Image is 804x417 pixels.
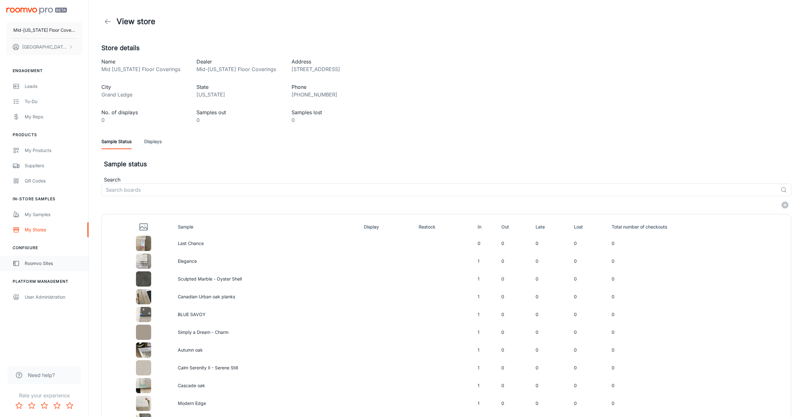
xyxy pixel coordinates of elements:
[63,399,76,412] button: Rate 5 star
[292,116,376,124] p: 0
[196,65,281,73] p: Mid-[US_STATE] Floor Coverings
[609,252,786,270] td: 0
[571,394,609,412] td: 0
[144,134,162,149] a: Displays
[175,377,362,394] td: Cascade oak
[571,341,609,359] td: 0
[609,394,786,412] td: 0
[175,394,362,412] td: Modern Edge
[292,65,376,73] p: [STREET_ADDRESS]
[175,219,362,235] th: Sample
[117,16,155,27] h1: View store
[609,323,786,341] td: 0
[25,177,82,184] div: QR Codes
[609,288,786,306] td: 0
[28,371,55,379] span: Need help?
[101,58,186,65] p: Name
[6,39,82,55] button: [GEOGRAPHIC_DATA] Pytlowany
[25,98,82,105] div: To-do
[175,359,362,377] td: Calm Serenity II - Serene Still
[175,288,362,306] td: Canadian Urban oak planks
[475,252,499,270] td: 1
[475,235,499,252] td: 0
[571,323,609,341] td: 0
[571,377,609,394] td: 0
[101,43,791,53] h5: Store details
[499,377,533,394] td: 0
[25,162,82,169] div: Suppliers
[25,260,82,267] div: Roomvo Sites
[175,270,362,288] td: Sculpted Marble - Oyster Shell
[475,394,499,412] td: 1
[499,306,533,323] td: 0
[571,252,609,270] td: 0
[25,399,38,412] button: Rate 2 star
[609,270,786,288] td: 0
[51,399,63,412] button: Rate 4 star
[22,43,67,50] p: [GEOGRAPHIC_DATA] Pytlowany
[292,83,376,91] p: Phone
[499,235,533,252] td: 0
[571,288,609,306] td: 0
[609,219,786,235] th: Total number of checkouts
[101,116,186,124] p: 0
[533,394,571,412] td: 0
[175,341,362,359] td: Autumn oak
[175,235,362,252] td: Last Chance
[175,306,362,323] td: BLUE SAVOY
[533,306,571,323] td: 0
[25,211,82,218] div: My Samples
[609,359,786,377] td: 0
[533,377,571,394] td: 0
[104,159,791,169] h5: Sample status
[292,109,376,116] p: Samples lost
[475,359,499,377] td: 1
[25,113,82,120] div: My Reps
[533,323,571,341] td: 0
[475,341,499,359] td: 1
[533,270,571,288] td: 0
[533,252,571,270] td: 0
[499,288,533,306] td: 0
[25,294,82,301] div: User Administration
[292,58,376,65] p: Address
[779,199,791,211] button: settings
[101,65,186,73] p: Mid [US_STATE] Floor Coverings
[533,235,571,252] td: 0
[499,219,533,235] th: Out
[609,235,786,252] td: 0
[475,306,499,323] td: 1
[571,359,609,377] td: 0
[196,91,281,98] p: [US_STATE]
[196,109,281,116] p: Samples out
[25,83,82,90] div: Leads
[361,219,416,235] th: Display
[104,176,791,183] p: Search
[196,116,281,124] p: 0
[499,341,533,359] td: 0
[533,359,571,377] td: 0
[475,270,499,288] td: 1
[571,270,609,288] td: 0
[101,183,778,196] input: Search boards
[475,323,499,341] td: 1
[101,91,186,98] p: Grand Ledge
[175,252,362,270] td: Elegance
[5,392,83,399] p: Rate your experience
[571,219,609,235] th: Lost
[499,252,533,270] td: 0
[533,341,571,359] td: 0
[416,219,475,235] th: Restock
[475,377,499,394] td: 1
[196,58,281,65] p: Dealer
[499,323,533,341] td: 0
[533,219,571,235] th: Late
[101,134,132,149] a: Sample Status
[609,377,786,394] td: 0
[533,288,571,306] td: 0
[609,306,786,323] td: 0
[101,109,186,116] p: No. of displays
[571,306,609,323] td: 0
[571,235,609,252] td: 0
[475,219,499,235] th: In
